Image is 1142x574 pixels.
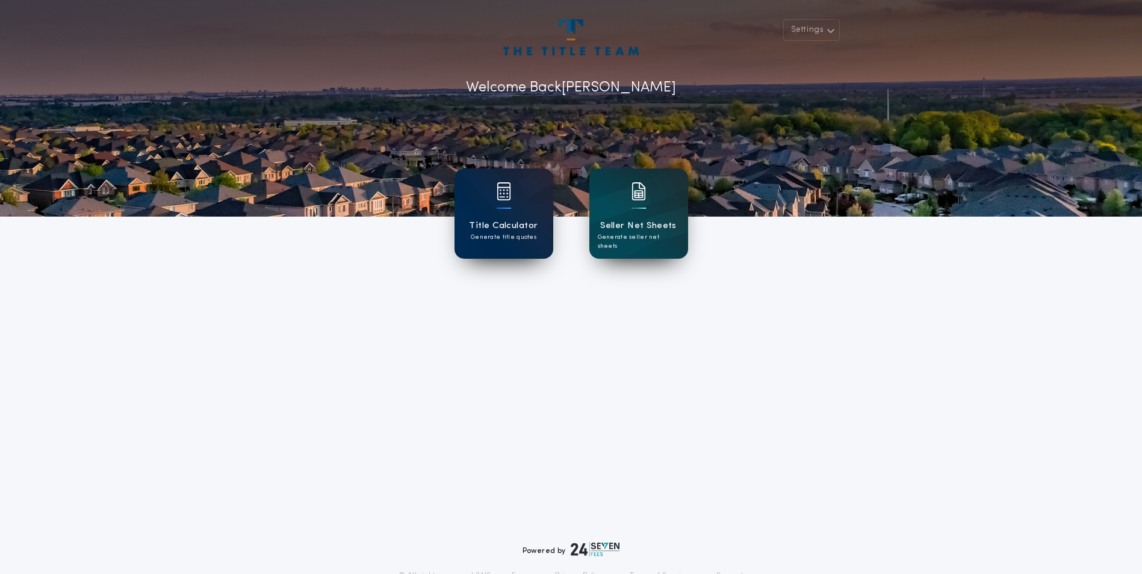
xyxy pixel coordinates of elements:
[497,182,511,200] img: card icon
[469,219,538,233] h1: Title Calculator
[455,168,553,259] a: card iconTitle CalculatorGenerate title quotes
[503,19,638,55] img: account-logo
[589,168,688,259] a: card iconSeller Net SheetsGenerate seller net sheets
[571,542,620,557] img: logo
[523,542,620,557] div: Powered by
[466,77,676,99] p: Welcome Back [PERSON_NAME]
[783,19,840,41] button: Settings
[598,233,680,251] p: Generate seller net sheets
[600,219,677,233] h1: Seller Net Sheets
[471,233,536,242] p: Generate title quotes
[632,182,646,200] img: card icon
